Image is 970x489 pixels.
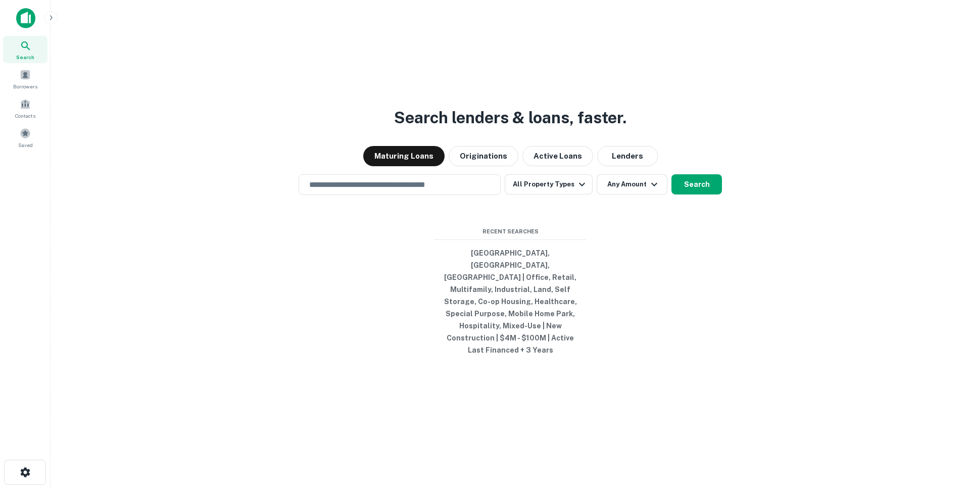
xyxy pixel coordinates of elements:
[597,174,667,194] button: Any Amount
[18,141,33,149] span: Saved
[597,146,658,166] button: Lenders
[3,124,47,151] a: Saved
[13,82,37,90] span: Borrowers
[522,146,593,166] button: Active Loans
[3,36,47,63] a: Search
[919,408,970,457] iframe: Chat Widget
[434,227,586,236] span: Recent Searches
[671,174,722,194] button: Search
[3,94,47,122] a: Contacts
[16,53,34,61] span: Search
[449,146,518,166] button: Originations
[363,146,445,166] button: Maturing Loans
[505,174,593,194] button: All Property Types
[394,106,626,130] h3: Search lenders & loans, faster.
[3,65,47,92] a: Borrowers
[15,112,35,120] span: Contacts
[16,8,35,28] img: capitalize-icon.png
[434,244,586,359] button: [GEOGRAPHIC_DATA], [GEOGRAPHIC_DATA], [GEOGRAPHIC_DATA] | Office, Retail, Multifamily, Industrial...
